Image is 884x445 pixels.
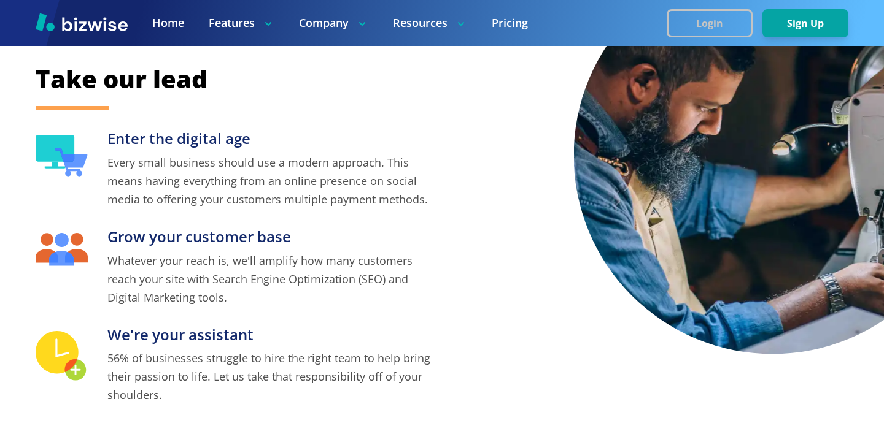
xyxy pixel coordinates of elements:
[107,325,442,345] h3: We're your assistant
[762,9,848,37] button: Sign Up
[209,15,274,31] p: Features
[762,18,848,29] a: Sign Up
[393,15,467,31] p: Resources
[36,63,849,96] h2: Take our lead
[299,15,368,31] p: Company
[107,153,442,208] p: Every small business should use a modern approach. This means having everything from an online pr...
[36,13,128,31] img: Bizwise Logo
[36,135,88,177] img: Enter the digital age Icon
[107,129,442,149] h3: Enter the digital age
[492,15,528,31] a: Pricing
[36,331,88,382] img: We're your assistant Icon
[152,15,184,31] a: Home
[107,227,442,247] h3: Grow your customer base
[107,349,442,404] p: 56% of businesses struggle to hire the right team to help bring their passion to life. Let us tak...
[107,251,442,306] p: Whatever your reach is, we'll amplify how many customers reach your site with Search Engine Optim...
[36,233,88,266] img: Grow your customer base Icon
[667,9,753,37] button: Login
[667,18,762,29] a: Login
